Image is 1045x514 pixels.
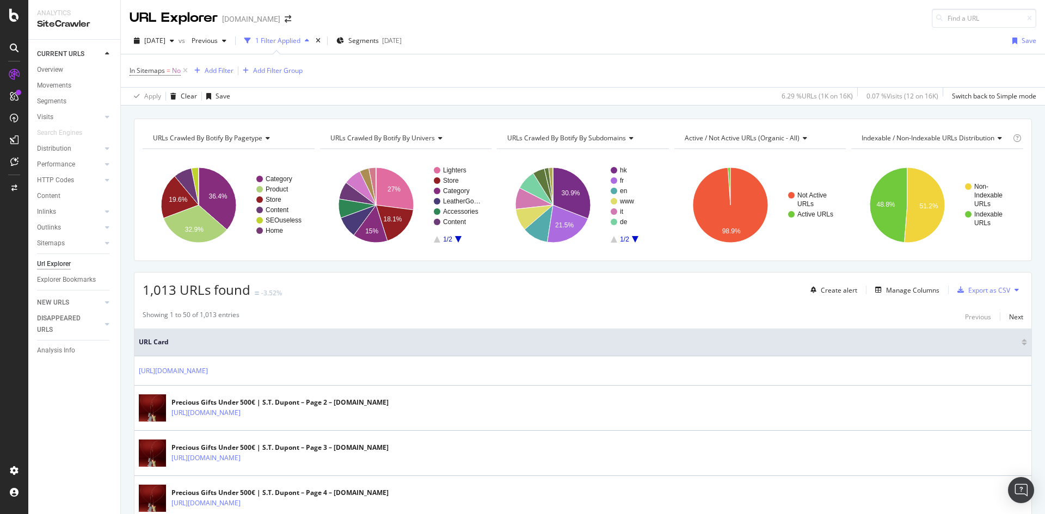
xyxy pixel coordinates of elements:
[1022,36,1036,45] div: Save
[877,201,895,208] text: 48.8%
[139,391,166,425] img: main image
[37,112,53,123] div: Visits
[171,443,389,453] div: Precious Gifts Under 500€ | S.T. Dupont – Page 3 – [DOMAIN_NAME]
[886,286,939,295] div: Manage Columns
[266,175,292,183] text: Category
[797,200,814,208] text: URLs
[209,193,228,200] text: 36.4%
[37,238,65,249] div: Sitemaps
[166,88,197,105] button: Clear
[205,66,233,75] div: Add Filter
[222,14,280,24] div: [DOMAIN_NAME]
[153,133,262,143] span: URLs Crawled By Botify By pagetype
[507,133,626,143] span: URLs Crawled By Botify By subdomains
[443,236,452,243] text: 1/2
[266,196,281,203] text: Store
[171,453,241,463] a: [URL][DOMAIN_NAME]
[948,88,1036,105] button: Switch back to Simple mode
[388,185,401,193] text: 27%
[181,91,197,101] div: Clear
[674,158,845,252] svg: A chart.
[328,129,482,147] h4: URLs Crawled By Botify By univers
[37,159,75,170] div: Performance
[1008,477,1034,503] div: Open Intercom Messenger
[167,66,170,75] span: =
[37,80,71,91] div: Movements
[974,219,991,227] text: URLs
[974,191,1003,199] text: Indexable
[952,91,1036,101] div: Switch back to Simple mode
[37,127,82,139] div: Search Engines
[37,345,75,356] div: Analysis Info
[806,281,857,299] button: Create alert
[266,227,283,234] text: Home
[37,297,102,308] a: NEW URLS
[330,133,435,143] span: URLs Crawled By Botify By univers
[332,32,406,49] button: Segments[DATE]
[382,36,402,45] div: [DATE]
[255,292,259,295] img: Equal
[443,208,478,215] text: Accessories
[143,158,313,252] div: A chart.
[37,190,60,202] div: Content
[320,158,490,252] div: A chart.
[620,187,627,195] text: en
[1008,32,1036,49] button: Save
[37,345,113,356] a: Analysis Info
[37,206,56,218] div: Inlinks
[202,88,230,105] button: Save
[285,15,291,23] div: arrow-right-arrow-left
[851,158,1022,252] svg: A chart.
[821,286,857,295] div: Create alert
[443,197,481,205] text: LeatherGo…
[313,35,323,46] div: times
[1009,312,1023,321] div: Next
[871,283,939,296] button: Manage Columns
[37,297,69,308] div: NEW URLS
[240,32,313,49] button: 1 Filter Applied
[37,9,112,18] div: Analytics
[130,32,179,49] button: [DATE]
[37,64,63,76] div: Overview
[620,208,624,215] text: it
[37,206,102,218] a: Inlinks
[37,222,61,233] div: Outlinks
[797,191,827,199] text: Not Active
[365,227,378,235] text: 15%
[171,488,389,498] div: Precious Gifts Under 500€ | S.T. Dupont – Page 4 – [DOMAIN_NAME]
[620,177,624,184] text: fr
[620,236,629,243] text: 1/2
[920,202,938,210] text: 51.2%
[443,187,470,195] text: Category
[37,96,113,107] a: Segments
[974,183,988,190] text: Non-
[37,222,102,233] a: Outlinks
[187,36,218,45] span: Previous
[443,177,459,184] text: Store
[169,196,187,203] text: 19.6%
[171,407,241,418] a: [URL][DOMAIN_NAME]
[383,215,402,223] text: 18.1%
[443,218,466,226] text: Content
[683,129,837,147] h4: Active / Not Active URLs
[37,258,71,270] div: Url Explorer
[620,166,628,174] text: hk
[37,143,102,154] a: Distribution
[37,112,102,123] a: Visits
[862,133,994,143] span: Indexable / Non-Indexable URLs distribution
[144,36,165,45] span: 2025 Sep. 4th
[216,91,230,101] div: Save
[37,18,112,30] div: SiteCrawler
[185,226,204,233] text: 32.9%
[722,227,740,235] text: 98.9%
[620,218,628,226] text: de
[171,498,241,509] a: [URL][DOMAIN_NAME]
[266,216,302,224] text: SEOuseless
[953,281,1010,299] button: Export as CSV
[932,9,1036,28] input: Find a URL
[139,366,208,376] a: [URL][DOMAIN_NAME]
[255,36,300,45] div: 1 Filter Applied
[965,310,991,323] button: Previous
